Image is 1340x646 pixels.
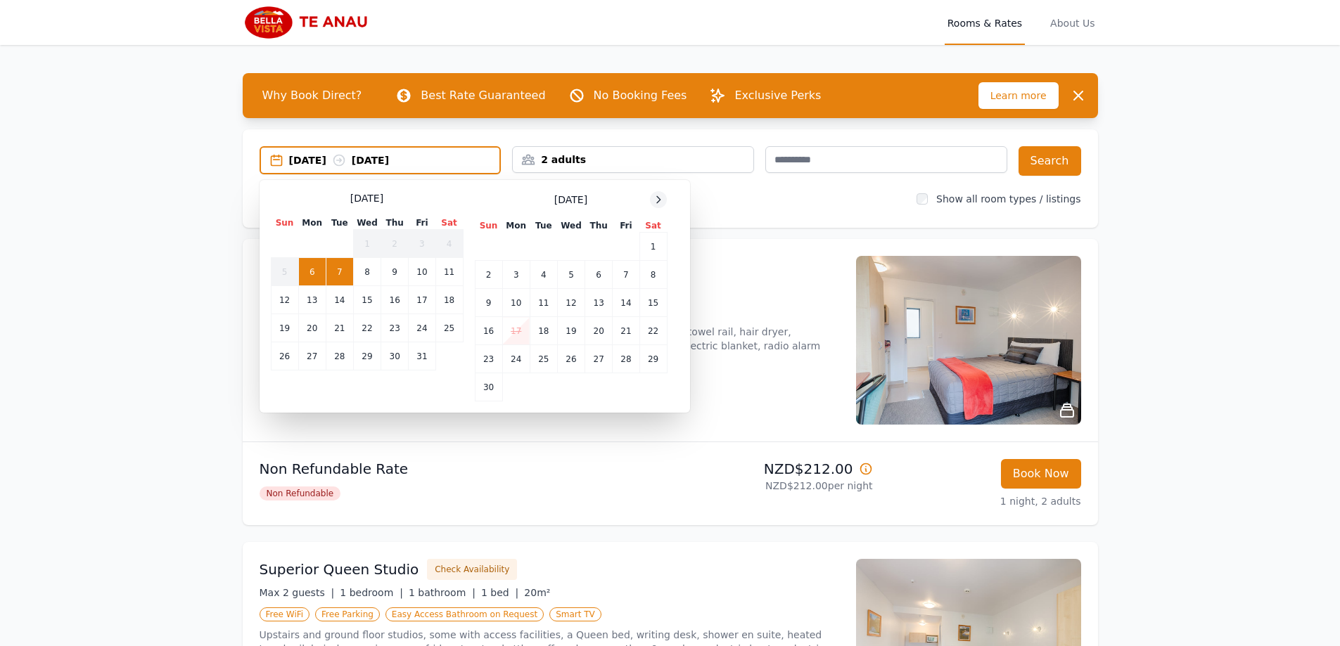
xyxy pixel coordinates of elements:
[353,217,381,230] th: Wed
[435,217,463,230] th: Sat
[409,587,476,598] span: 1 bathroom |
[502,317,530,345] td: 17
[298,258,326,286] td: 6
[353,286,381,314] td: 15
[409,230,435,258] td: 3
[676,459,873,479] p: NZD$212.00
[502,261,530,289] td: 3
[381,258,409,286] td: 9
[613,289,639,317] td: 14
[409,342,435,370] td: 31
[409,314,435,342] td: 24
[1001,459,1081,489] button: Book Now
[271,342,298,370] td: 26
[530,317,557,345] td: 18
[1019,146,1081,176] button: Search
[585,219,613,233] th: Thu
[260,486,341,500] span: Non Refundable
[251,82,374,110] span: Why Book Direct?
[513,153,753,167] div: 2 adults
[340,587,403,598] span: 1 bedroom |
[435,258,463,286] td: 11
[298,314,326,342] td: 20
[884,494,1081,508] p: 1 night, 2 adults
[353,314,381,342] td: 22
[435,286,463,314] td: 18
[585,289,613,317] td: 13
[524,587,550,598] span: 20m²
[639,317,667,345] td: 22
[530,219,557,233] th: Tue
[353,230,381,258] td: 1
[243,6,378,39] img: Bella Vista Te Anau
[639,233,667,261] td: 1
[557,219,585,233] th: Wed
[271,314,298,342] td: 19
[409,258,435,286] td: 10
[326,342,353,370] td: 28
[936,193,1080,205] label: Show all room types / listings
[481,587,518,598] span: 1 bed |
[639,345,667,373] td: 29
[475,345,502,373] td: 23
[475,219,502,233] th: Sun
[385,607,544,621] span: Easy Access Bathroom on Request
[326,314,353,342] td: 21
[271,258,298,286] td: 5
[260,459,665,479] p: Non Refundable Rate
[613,261,639,289] td: 7
[502,289,530,317] td: 10
[530,345,557,373] td: 25
[734,87,821,104] p: Exclusive Perks
[271,217,298,230] th: Sun
[639,219,667,233] th: Sat
[298,342,326,370] td: 27
[350,191,383,205] span: [DATE]
[435,314,463,342] td: 25
[585,345,613,373] td: 27
[502,219,530,233] th: Mon
[271,286,298,314] td: 12
[427,559,517,580] button: Check Availability
[298,217,326,230] th: Mon
[585,261,613,289] td: 6
[557,289,585,317] td: 12
[353,342,381,370] td: 29
[326,286,353,314] td: 14
[381,230,409,258] td: 2
[381,286,409,314] td: 16
[557,345,585,373] td: 26
[353,258,381,286] td: 8
[557,317,585,345] td: 19
[585,317,613,345] td: 20
[613,317,639,345] td: 21
[381,217,409,230] th: Thu
[260,607,310,621] span: Free WiFi
[613,219,639,233] th: Fri
[475,373,502,401] td: 30
[260,560,419,579] h3: Superior Queen Studio
[530,261,557,289] td: 4
[557,261,585,289] td: 5
[530,289,557,317] td: 11
[502,345,530,373] td: 24
[549,607,601,621] span: Smart TV
[409,217,435,230] th: Fri
[676,479,873,493] p: NZD$212.00 per night
[421,87,545,104] p: Best Rate Guaranteed
[326,217,353,230] th: Tue
[435,230,463,258] td: 4
[298,286,326,314] td: 13
[613,345,639,373] td: 28
[260,587,335,598] span: Max 2 guests |
[409,286,435,314] td: 17
[594,87,687,104] p: No Booking Fees
[639,289,667,317] td: 15
[639,261,667,289] td: 8
[381,314,409,342] td: 23
[554,193,587,207] span: [DATE]
[326,258,353,286] td: 7
[475,317,502,345] td: 16
[381,342,409,370] td: 30
[315,607,380,621] span: Free Parking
